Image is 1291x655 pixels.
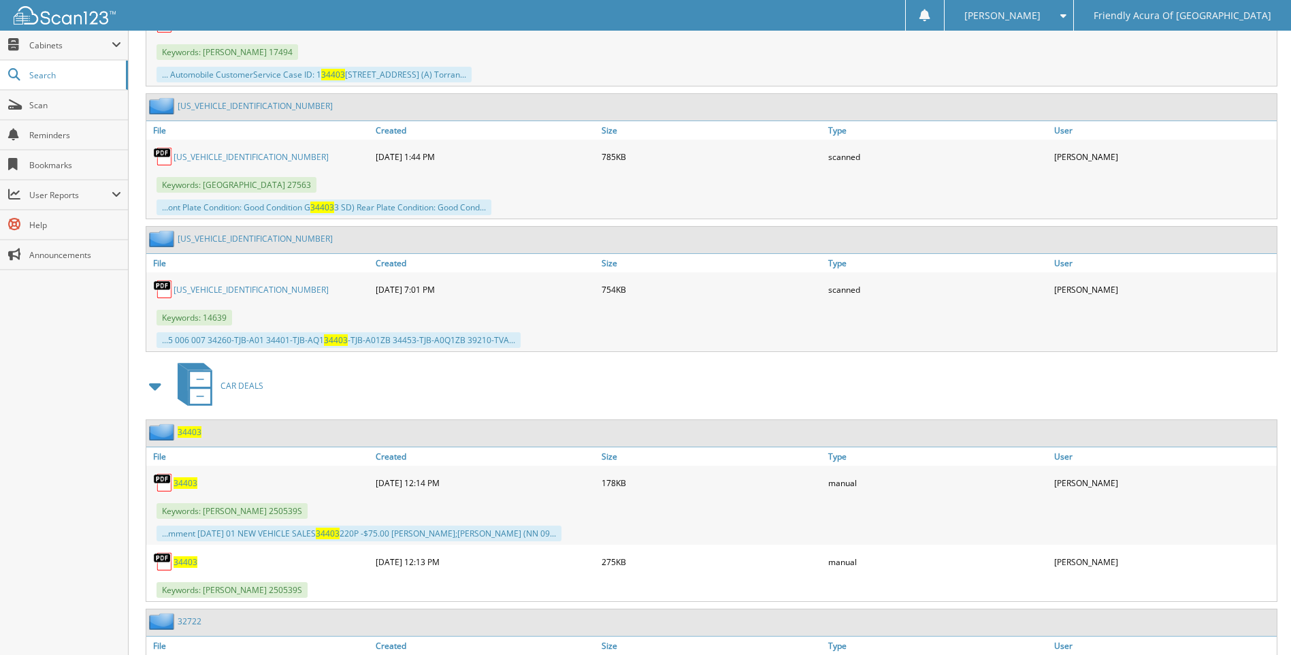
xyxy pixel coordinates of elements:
[14,6,116,25] img: scan123-logo-white.svg
[157,310,232,325] span: Keywords: 14639
[149,424,178,441] img: folder2.png
[157,44,298,60] span: Keywords: [PERSON_NAME] 17494
[964,12,1041,20] span: [PERSON_NAME]
[598,143,824,170] div: 785KB
[1051,548,1277,575] div: [PERSON_NAME]
[372,276,598,303] div: [DATE] 7:01 PM
[153,473,174,493] img: PDF.png
[825,143,1051,170] div: scanned
[157,526,561,541] div: ...mment [DATE] 01 NEW VEHICLE SALES 220P -$75.00 [PERSON_NAME];[PERSON_NAME] (NN 09...
[153,552,174,572] img: PDF.png
[372,447,598,466] a: Created
[310,202,334,213] span: 34403
[1051,254,1277,272] a: User
[174,151,329,163] a: [US_VEHICLE_IDENTIFICATION_NUMBER]
[174,477,197,489] a: 34403
[825,121,1051,140] a: Type
[29,99,121,111] span: Scan
[598,276,824,303] div: 754KB
[146,254,372,272] a: File
[1051,447,1277,466] a: User
[316,528,340,539] span: 34403
[29,69,119,81] span: Search
[825,276,1051,303] div: scanned
[372,548,598,575] div: [DATE] 12:13 PM
[324,334,348,346] span: 34403
[1051,143,1277,170] div: [PERSON_NAME]
[153,146,174,167] img: PDF.png
[372,121,598,140] a: Created
[825,548,1051,575] div: manual
[29,129,121,141] span: Reminders
[1094,12,1271,20] span: Friendly Acura Of [GEOGRAPHIC_DATA]
[29,249,121,261] span: Announcements
[598,548,824,575] div: 275KB
[149,97,178,114] img: folder2.png
[372,469,598,496] div: [DATE] 12:14 PM
[1051,276,1277,303] div: [PERSON_NAME]
[29,189,112,201] span: User Reports
[146,447,372,466] a: File
[178,233,333,244] a: [US_VEHICLE_IDENTIFICATION_NUMBER]
[157,503,308,519] span: Keywords: [PERSON_NAME] 250539S
[372,254,598,272] a: Created
[29,39,112,51] span: Cabinets
[174,284,329,295] a: [US_VEHICLE_IDENTIFICATION_NUMBER]
[825,447,1051,466] a: Type
[157,67,472,82] div: ... Automobile CustomerService Case ID: 1 [STREET_ADDRESS] (A) Torran...
[1051,469,1277,496] div: [PERSON_NAME]
[149,613,178,630] img: folder2.png
[598,121,824,140] a: Size
[598,447,824,466] a: Size
[174,556,197,568] a: 34403
[157,177,316,193] span: Keywords: [GEOGRAPHIC_DATA] 27563
[598,469,824,496] div: 178KB
[372,637,598,655] a: Created
[157,199,491,215] div: ...ont Plate Condition: Good Condition G 3 SD) Rear Plate Condition: Good Cond...
[1223,590,1291,655] iframe: Chat Widget
[321,69,345,80] span: 34403
[825,254,1051,272] a: Type
[1051,121,1277,140] a: User
[825,469,1051,496] div: manual
[153,279,174,300] img: PDF.png
[157,332,521,348] div: ...5 006 007 34260-TJB-A01 34401-TJB-AQ1 -TJB-A01ZB 34453-TJB-A0Q1ZB 39210-TVA...
[149,230,178,247] img: folder2.png
[29,159,121,171] span: Bookmarks
[220,380,263,392] span: CAR DEALS
[598,254,824,272] a: Size
[1051,637,1277,655] a: User
[29,219,121,231] span: Help
[178,100,333,112] a: [US_VEHICLE_IDENTIFICATION_NUMBER]
[178,426,201,438] a: 34403
[825,637,1051,655] a: Type
[146,121,372,140] a: File
[157,582,308,598] span: Keywords: [PERSON_NAME] 250539S
[146,637,372,655] a: File
[372,143,598,170] div: [DATE] 1:44 PM
[598,637,824,655] a: Size
[178,616,201,627] a: 32722
[169,359,263,413] a: CAR DEALS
